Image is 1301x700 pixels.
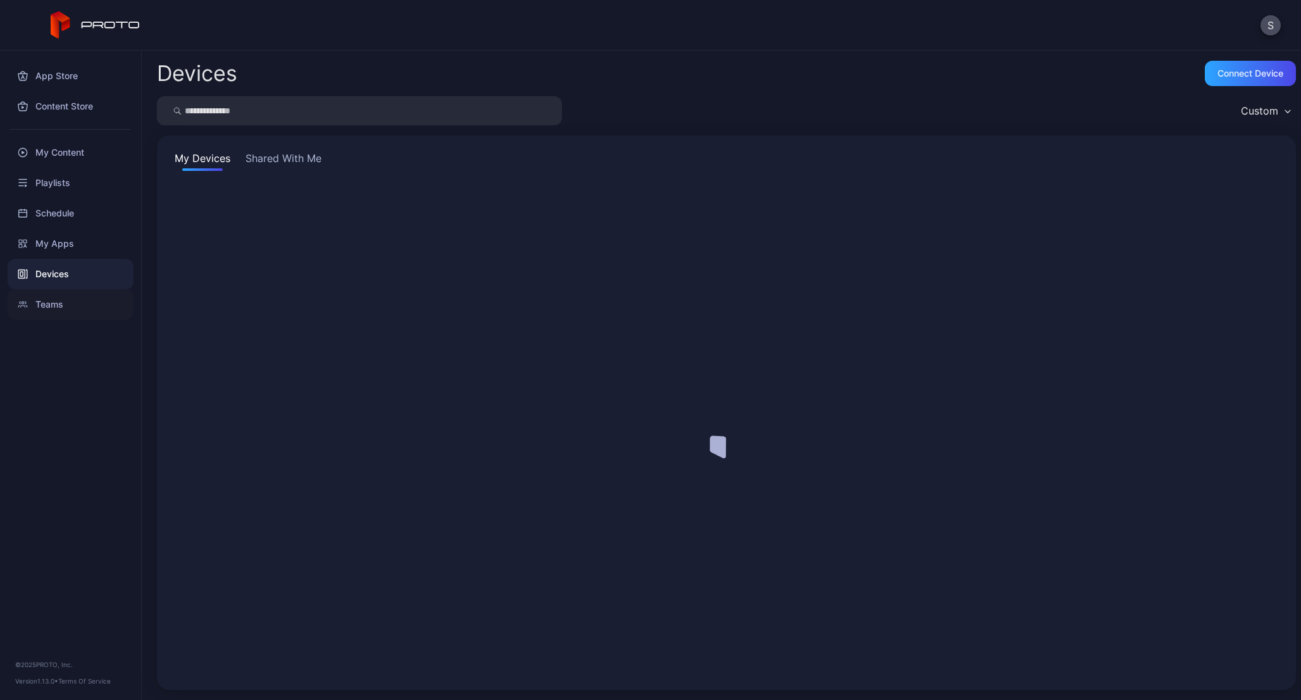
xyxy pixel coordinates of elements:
[15,659,126,670] div: © 2025 PROTO, Inc.
[8,61,134,91] a: App Store
[8,168,134,198] a: Playlists
[8,91,134,122] a: Content Store
[157,62,237,85] h2: Devices
[1261,15,1281,35] button: S
[8,259,134,289] a: Devices
[1217,68,1283,78] div: Connect device
[15,677,58,685] span: Version 1.13.0 •
[8,198,134,228] a: Schedule
[8,228,134,259] a: My Apps
[8,289,134,320] a: Teams
[1205,61,1296,86] button: Connect device
[8,137,134,168] a: My Content
[1241,104,1278,117] div: Custom
[1235,96,1296,125] button: Custom
[172,151,233,171] button: My Devices
[58,677,111,685] a: Terms Of Service
[243,151,324,171] button: Shared With Me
